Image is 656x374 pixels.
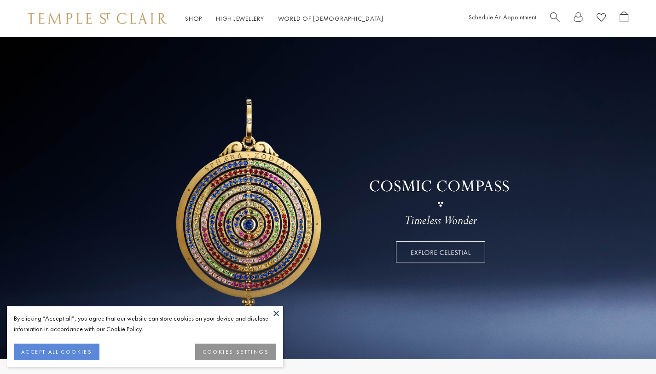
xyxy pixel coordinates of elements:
[195,344,276,360] button: COOKIES SETTINGS
[597,12,606,26] a: View Wishlist
[14,344,99,360] button: ACCEPT ALL COOKIES
[28,13,167,24] img: Temple St. Clair
[14,313,276,334] div: By clicking “Accept all”, you agree that our website can store cookies on your device and disclos...
[278,14,383,23] a: World of [DEMOGRAPHIC_DATA]World of [DEMOGRAPHIC_DATA]
[469,13,536,21] a: Schedule An Appointment
[216,14,264,23] a: High JewelleryHigh Jewellery
[185,14,202,23] a: ShopShop
[185,13,383,24] nav: Main navigation
[620,12,628,26] a: Open Shopping Bag
[550,12,560,26] a: Search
